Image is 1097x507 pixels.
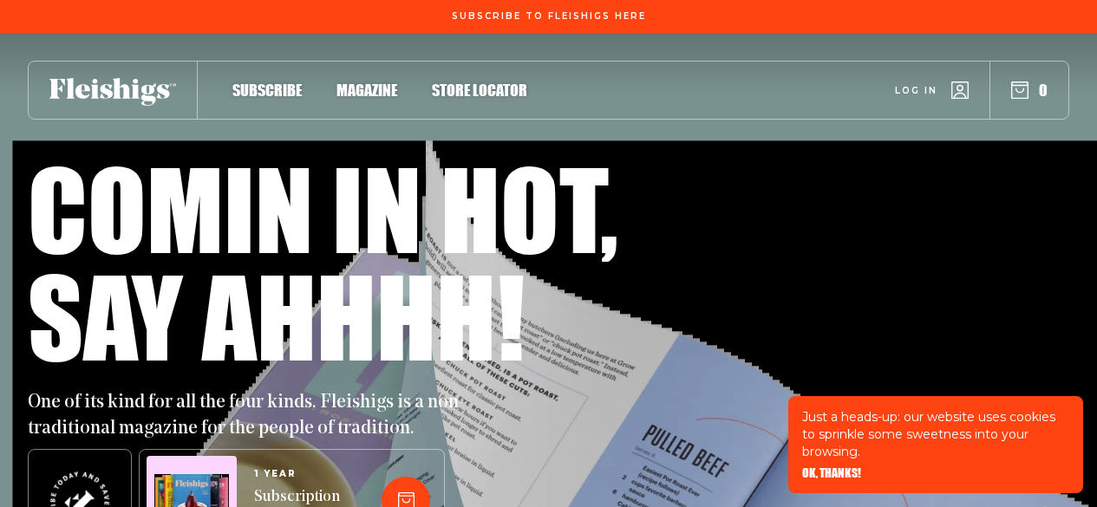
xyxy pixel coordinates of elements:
a: Store locator [432,78,527,101]
button: OK, THANKS! [802,467,861,479]
p: One of its kind for all the four kinds. Fleishigs is a non-traditional magazine for the people of... [28,390,479,442]
span: Store locator [432,81,527,100]
h1: Comin in hot, [28,154,618,262]
button: 0 [1011,81,1048,100]
p: Just a heads-up: our website uses cookies to sprinkle some sweetness into your browsing. [802,408,1069,460]
span: 1 YEAR [254,469,340,479]
span: Subscribe [232,81,302,100]
span: Subscribe To Fleishigs Here [452,11,646,22]
span: Magazine [336,81,397,100]
a: Subscribe To Fleishigs Here [448,11,650,20]
a: Magazine [336,78,397,101]
h1: Say ahhhh! [28,262,525,369]
a: Log in [895,81,969,99]
a: Subscribe [232,78,302,101]
span: Log in [895,84,937,97]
